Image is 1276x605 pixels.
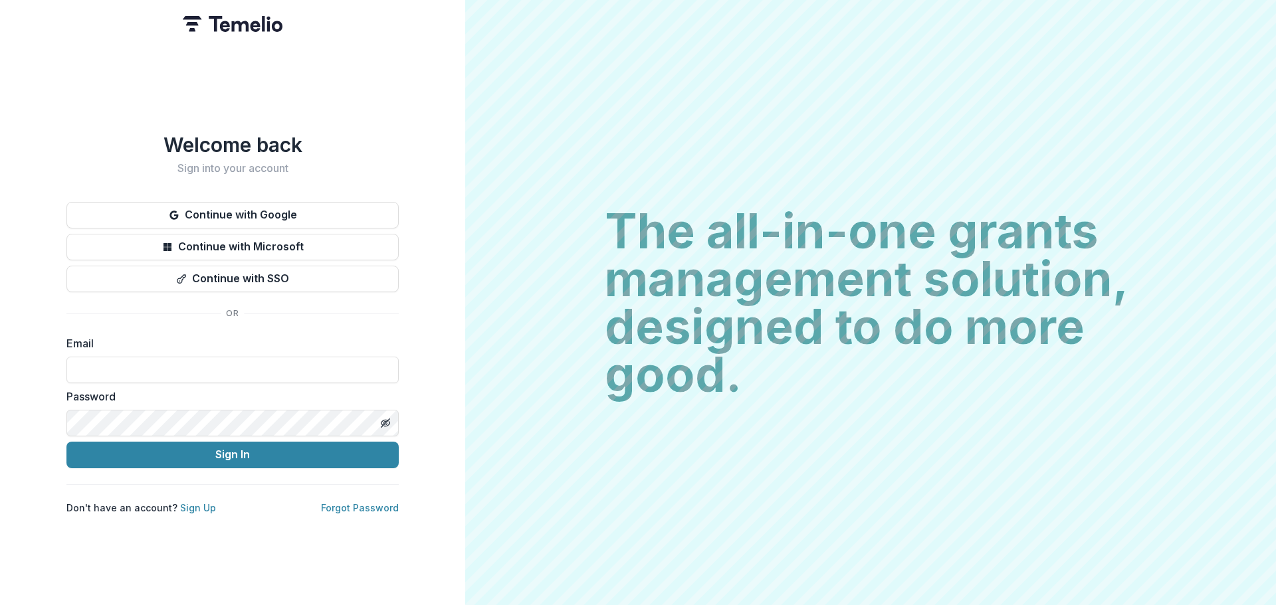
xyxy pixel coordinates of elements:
p: Don't have an account? [66,501,216,515]
button: Continue with Google [66,202,399,228]
h2: Sign into your account [66,162,399,175]
a: Forgot Password [321,502,399,513]
button: Continue with SSO [66,266,399,292]
a: Sign Up [180,502,216,513]
img: Temelio [183,16,282,32]
button: Toggle password visibility [375,412,396,434]
label: Email [66,335,391,351]
h1: Welcome back [66,133,399,157]
button: Sign In [66,442,399,468]
label: Password [66,389,391,404]
button: Continue with Microsoft [66,234,399,260]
